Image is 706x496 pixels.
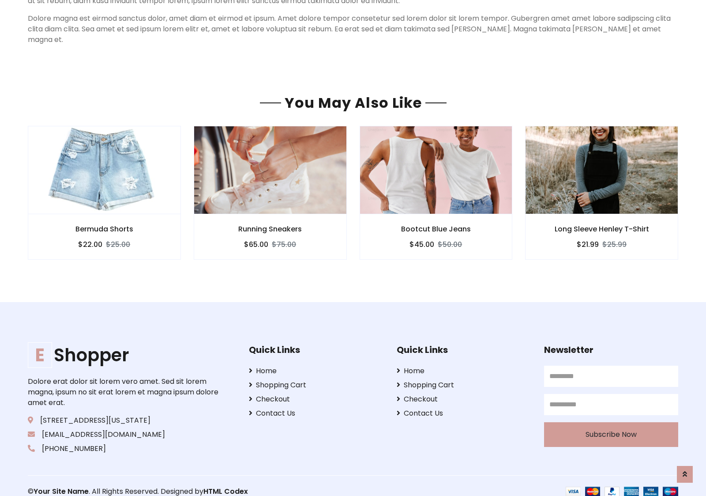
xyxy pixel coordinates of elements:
p: [STREET_ADDRESS][US_STATE] [28,415,221,426]
h6: $21.99 [577,240,599,249]
del: $25.00 [106,239,130,250]
h5: Quick Links [249,345,383,355]
a: Checkout [397,394,531,405]
span: You May Also Like [281,93,425,113]
a: Bermuda Shorts $22.00$25.00 [28,126,181,260]
h6: Running Sneakers [194,225,346,233]
h5: Quick Links [397,345,531,355]
a: Running Sneakers $65.00$75.00 [194,126,347,260]
span: E [28,342,52,368]
h6: Long Sleeve Henley T-Shirt [526,225,678,233]
a: Home [249,366,383,376]
p: Dolore erat dolor sit lorem vero amet. Sed sit lorem magna, ipsum no sit erat lorem et magna ipsu... [28,376,221,408]
h6: Bootcut Blue Jeans [360,225,512,233]
a: Contact Us [397,408,531,419]
h5: Newsletter [544,345,678,355]
del: $75.00 [272,239,296,250]
a: Shopping Cart [249,380,383,390]
del: $50.00 [438,239,462,250]
a: Shopping Cart [397,380,531,390]
h6: $45.00 [409,240,434,249]
a: Contact Us [249,408,383,419]
p: [EMAIL_ADDRESS][DOMAIN_NAME] [28,429,221,440]
p: Dolore magna est eirmod sanctus dolor, amet diam et eirmod et ipsum. Amet dolore tempor consetetu... [28,13,678,45]
h6: $65.00 [244,240,268,249]
a: Home [397,366,531,376]
del: $25.99 [602,239,627,250]
a: Bootcut Blue Jeans $45.00$50.00 [360,126,513,260]
p: [PHONE_NUMBER] [28,443,221,454]
a: Long Sleeve Henley T-Shirt $21.99$25.99 [525,126,678,260]
button: Subscribe Now [544,422,678,447]
h6: Bermuda Shorts [28,225,180,233]
a: EShopper [28,345,221,366]
a: Checkout [249,394,383,405]
h6: $22.00 [78,240,102,249]
h1: Shopper [28,345,221,366]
